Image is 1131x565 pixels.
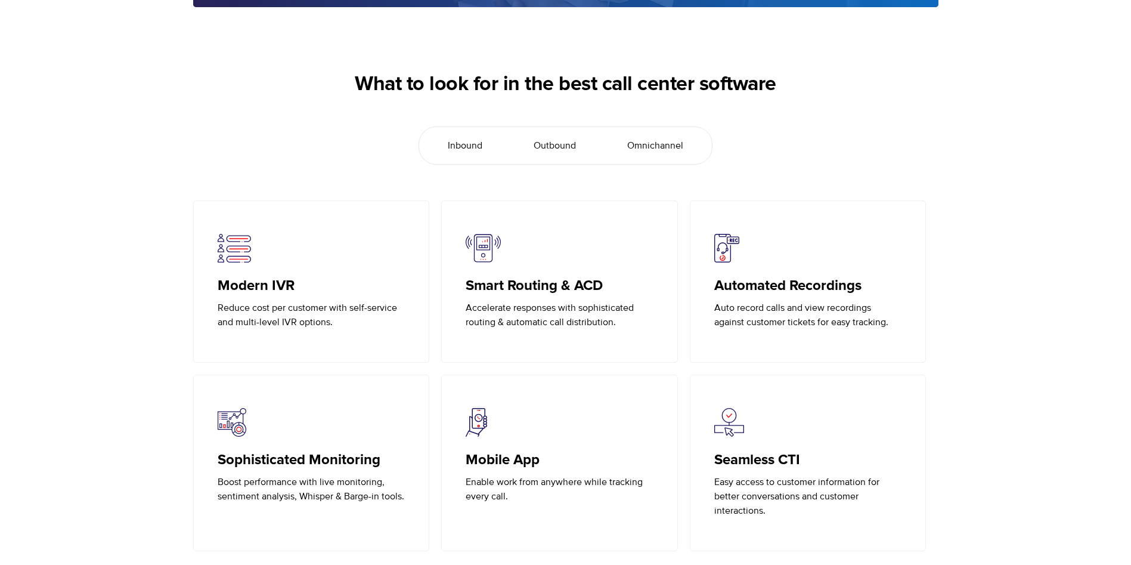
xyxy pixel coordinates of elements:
p: Reduce cost per customer with self-service and multi-level IVR options. [218,301,405,329]
h2: What to look for in the best call center software [193,73,938,97]
p: Easy access to customer information for better conversations and customer interactions. [714,475,902,518]
h5: Smart Routing & ACD [466,277,653,295]
p: Enable work from anywhere while tracking every call. [466,475,653,504]
p: Auto record calls and view recordings against customer tickets for easy tracking. [714,301,902,329]
h5: Automated Recordings [714,277,902,295]
a: Omnichannel [602,130,709,161]
h5: Modern IVR [218,277,405,295]
h5: Sophisticated Monitoring [218,452,405,469]
h5: Mobile App [466,452,653,469]
a: Inbound [422,130,508,161]
span: Outbound [534,138,576,153]
a: Outbound [508,130,602,161]
p: Boost performance with live monitoring, sentiment analysis, Whisper & Barge-in tools. [218,475,405,504]
h5: Seamless CTI [714,452,902,469]
span: Omnichannel [627,138,683,153]
p: Accelerate responses with sophisticated routing & automatic call distribution. [466,301,653,329]
span: Inbound [448,138,482,153]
